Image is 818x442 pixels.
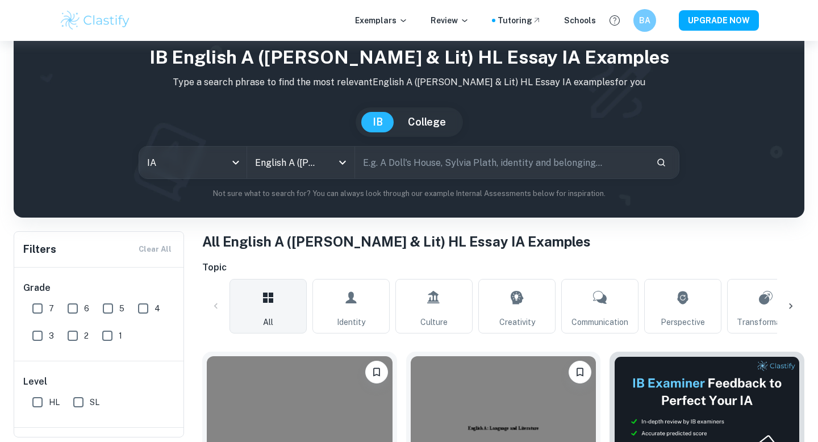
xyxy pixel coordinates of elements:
[633,9,656,32] button: BA
[90,396,99,408] span: SL
[84,302,89,315] span: 6
[569,361,591,383] button: Bookmark
[49,330,54,342] span: 3
[119,302,124,315] span: 5
[737,316,795,328] span: Transformation
[431,14,469,27] p: Review
[571,316,628,328] span: Communication
[420,316,448,328] span: Culture
[355,147,647,178] input: E.g. A Doll's House, Sylvia Plath, identity and belonging...
[337,316,365,328] span: Identity
[202,231,804,252] h1: All English A ([PERSON_NAME] & Lit) HL Essay IA Examples
[84,330,89,342] span: 2
[335,155,350,170] button: Open
[355,14,408,27] p: Exemplars
[564,14,596,27] a: Schools
[23,76,795,89] p: Type a search phrase to find the most relevant English A ([PERSON_NAME] & Lit) HL Essay IA exampl...
[155,302,160,315] span: 4
[23,44,795,71] h1: IB English A ([PERSON_NAME] & Lit) HL Essay IA examples
[49,302,54,315] span: 7
[23,241,56,257] h6: Filters
[23,188,795,199] p: Not sure what to search for? You can always look through our example Internal Assessments below f...
[365,361,388,383] button: Bookmark
[23,281,176,295] h6: Grade
[139,147,247,178] div: IA
[397,112,457,132] button: College
[361,112,394,132] button: IB
[119,330,122,342] span: 1
[605,11,624,30] button: Help and Feedback
[498,14,541,27] a: Tutoring
[202,261,804,274] h6: Topic
[661,316,705,328] span: Perspective
[638,14,652,27] h6: BA
[263,316,273,328] span: All
[652,153,671,172] button: Search
[499,316,535,328] span: Creativity
[679,10,759,31] button: UPGRADE NOW
[49,396,60,408] span: HL
[59,9,131,32] img: Clastify logo
[23,375,176,389] h6: Level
